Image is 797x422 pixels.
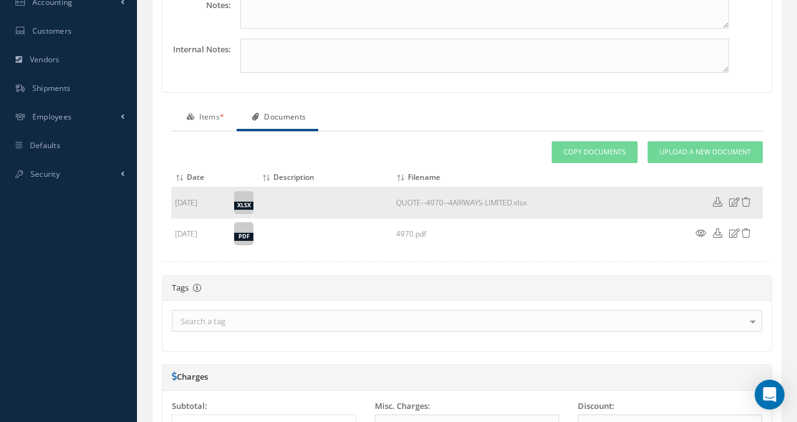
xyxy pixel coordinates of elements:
span: Upload a New Document [659,147,751,157]
span: Customers [32,26,72,36]
a: Copy Documents [552,141,638,163]
span: Shipments [32,83,71,93]
span: Security [31,169,60,179]
span: Search a tag [177,316,225,328]
th: Filename [392,168,688,187]
a: Upload a New Document [648,141,763,163]
a: Download [396,228,427,239]
a: Download [713,197,722,208]
h5: Charges [172,372,458,382]
a: Items [171,105,237,131]
th: Date [171,168,230,187]
a: Edit [729,228,740,239]
td: [DATE] [171,218,230,249]
span: Defaults [30,140,60,151]
label: Internal Notes: [163,39,231,73]
a: Download [713,228,722,239]
a: Preview [696,228,706,239]
a: Delete [742,228,751,239]
span: Vendors [30,54,60,65]
div: xlsx [234,202,253,210]
a: Download [396,197,527,208]
div: Open Intercom Messenger [755,380,785,410]
span: Employees [32,111,72,122]
a: Edit [729,197,740,208]
td: [DATE] [171,187,230,218]
a: Delete [742,197,751,208]
label: Misc. Charges: [375,401,430,411]
div: Tags [163,276,771,301]
div: pdf [234,233,253,241]
label: Subtotal: [172,401,207,411]
label: Discount: [578,401,615,411]
a: Documents [237,105,318,131]
th: Description [258,168,392,187]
